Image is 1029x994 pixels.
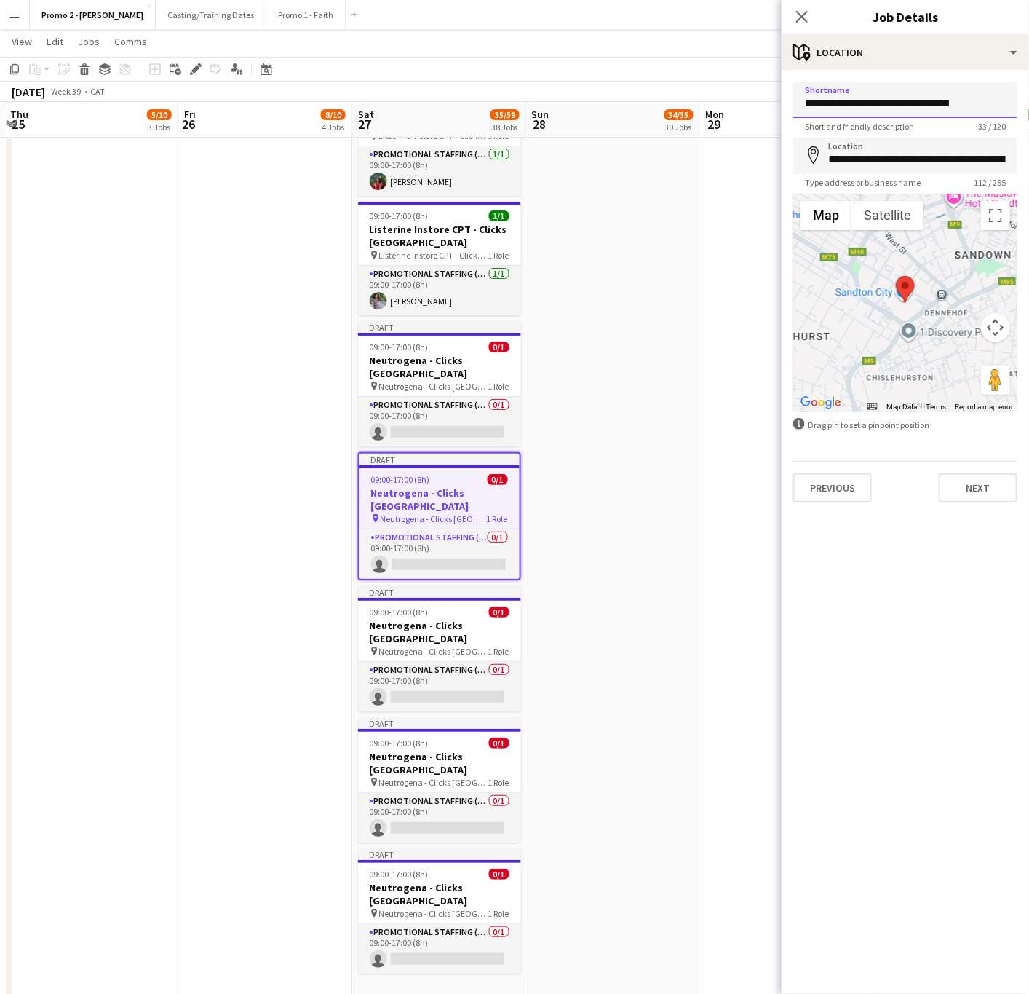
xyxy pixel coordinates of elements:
app-job-card: Draft09:00-17:00 (8h)0/1Neutrogena - Clicks [GEOGRAPHIC_DATA] Neutrogena - Clicks [GEOGRAPHIC_DAT... [358,321,521,446]
button: Map camera controls [981,313,1010,342]
span: 1 Role [487,513,508,524]
span: 1 Role [488,381,509,392]
span: 0/1 [489,342,509,352]
span: 35/59 [490,109,520,120]
app-job-card: Draft09:00-17:00 (8h)0/1Neutrogena - Clicks [GEOGRAPHIC_DATA] Neutrogena - Clicks [GEOGRAPHIC_DAT... [358,848,521,974]
span: View [12,35,32,48]
span: 1 Role [488,646,509,657]
span: Sun [532,108,549,121]
button: Next [939,473,1017,502]
h3: Neutrogena - Clicks [GEOGRAPHIC_DATA] [358,619,521,645]
span: 09:00-17:00 (8h) [370,342,429,352]
button: Promo 2 - [PERSON_NAME] [30,1,156,29]
div: 4 Jobs [322,122,345,133]
button: Drag Pegman onto the map to open Street View [981,366,1010,395]
span: 28 [530,116,549,133]
span: 0/1 [489,607,509,618]
span: 8/10 [321,109,346,120]
div: Draft [358,586,521,598]
div: Draft [358,717,521,729]
span: 27 [356,116,374,133]
app-card-role: Promotional Staffing (Brand Ambassadors)0/109:00-17:00 (8h) [358,793,521,843]
span: 1 Role [488,777,509,788]
span: Edit [47,35,63,48]
span: 5/10 [147,109,172,120]
span: 1 Role [488,250,509,261]
h3: Job Details [782,7,1029,26]
a: Comms [108,32,153,51]
app-card-role: Promotional Staffing (Brand Ambassadors)1/109:00-17:00 (8h)[PERSON_NAME] [358,266,521,315]
span: Neutrogena - Clicks [GEOGRAPHIC_DATA] [379,908,488,919]
span: 26 [182,116,196,133]
span: 0/1 [488,474,508,485]
app-card-role: Promotional Staffing (Brand Ambassadors)1/109:00-17:00 (8h)[PERSON_NAME] [358,146,521,196]
div: Draft09:00-17:00 (8h)0/1Neutrogena - Clicks [GEOGRAPHIC_DATA] Neutrogena - Clicks [GEOGRAPHIC_DAT... [358,586,521,711]
div: Draft [359,454,520,465]
span: 112 / 255 [962,177,1017,188]
a: Report a map error [955,403,1013,411]
h3: Neutrogena - Clicks [GEOGRAPHIC_DATA] [358,354,521,380]
button: Map Data [886,402,917,412]
button: Show street map [800,201,851,230]
span: 33 / 120 [966,121,1017,132]
a: Terms (opens in new tab) [926,403,946,411]
span: 09:00-17:00 (8h) [370,210,429,221]
span: Comms [114,35,147,48]
span: Mon [706,108,725,121]
div: Draft [358,848,521,860]
h3: Neutrogena - Clicks [GEOGRAPHIC_DATA] [358,881,521,907]
div: [DATE] [12,84,45,99]
span: 0/1 [489,869,509,880]
span: 0/1 [489,738,509,749]
div: CAT [90,86,105,97]
span: 09:00-17:00 (8h) [371,474,430,485]
span: Sat [358,108,374,121]
span: Week 39 [48,86,84,97]
span: Neutrogena - Clicks [GEOGRAPHIC_DATA] [379,777,488,788]
app-job-card: Draft09:00-17:00 (8h)0/1Neutrogena - Clicks [GEOGRAPHIC_DATA] Neutrogena - Clicks [GEOGRAPHIC_DAT... [358,452,521,580]
span: Neutrogena - Clicks [GEOGRAPHIC_DATA] [381,513,487,524]
span: Neutrogena - Clicks [GEOGRAPHIC_DATA] [379,646,488,657]
span: 09:00-17:00 (8h) [370,869,429,880]
span: Short and friendly description [793,121,926,132]
span: Fri [184,108,196,121]
app-card-role: Promotional Staffing (Brand Ambassadors)0/109:00-17:00 (8h) [358,662,521,711]
h3: Listerine Instore CPT - Clicks [GEOGRAPHIC_DATA] [358,223,521,249]
h3: Neutrogena - Clicks [GEOGRAPHIC_DATA] [358,750,521,776]
div: 38 Jobs [491,122,519,133]
span: Listerine Instore CPT - Clicks [GEOGRAPHIC_DATA] [379,250,488,261]
button: Keyboard shortcuts [867,402,878,412]
span: 09:00-17:00 (8h) [370,738,429,749]
app-card-role: Promotional Staffing (Brand Ambassadors)0/109:00-17:00 (8h) [359,529,520,579]
div: 30 Jobs [665,122,693,133]
a: Edit [41,32,69,51]
span: 1 Role [488,908,509,919]
button: Toggle fullscreen view [981,201,1010,230]
a: Open this area in Google Maps (opens a new window) [797,393,845,412]
button: Casting/Training Dates [156,1,266,29]
span: 1/1 [489,210,509,221]
span: 09:00-17:00 (8h) [370,607,429,618]
span: 34/35 [664,109,694,120]
span: Jobs [78,35,100,48]
div: Drag pin to set a pinpoint position [793,418,1017,432]
div: 3 Jobs [148,122,171,133]
span: Type address or business name [793,177,932,188]
span: Thu [10,108,28,121]
img: Google [797,393,845,412]
app-job-card: Draft09:00-17:00 (8h)0/1Neutrogena - Clicks [GEOGRAPHIC_DATA] Neutrogena - Clicks [GEOGRAPHIC_DAT... [358,717,521,843]
span: 29 [704,116,725,133]
a: Jobs [72,32,106,51]
app-job-card: 09:00-17:00 (8h)1/1Listerine Instore CPT - Clicks Kenilworth Listerine Instore CPT - Clicks Kenil... [358,82,521,196]
button: Previous [793,473,872,502]
app-job-card: 09:00-17:00 (8h)1/1Listerine Instore CPT - Clicks [GEOGRAPHIC_DATA] Listerine Instore CPT - Click... [358,202,521,315]
div: Draft [358,321,521,333]
span: Neutrogena - Clicks [GEOGRAPHIC_DATA] [379,381,488,392]
button: Show satellite imagery [851,201,923,230]
div: Location [782,35,1029,70]
app-card-role: Promotional Staffing (Brand Ambassadors)0/109:00-17:00 (8h) [358,397,521,446]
